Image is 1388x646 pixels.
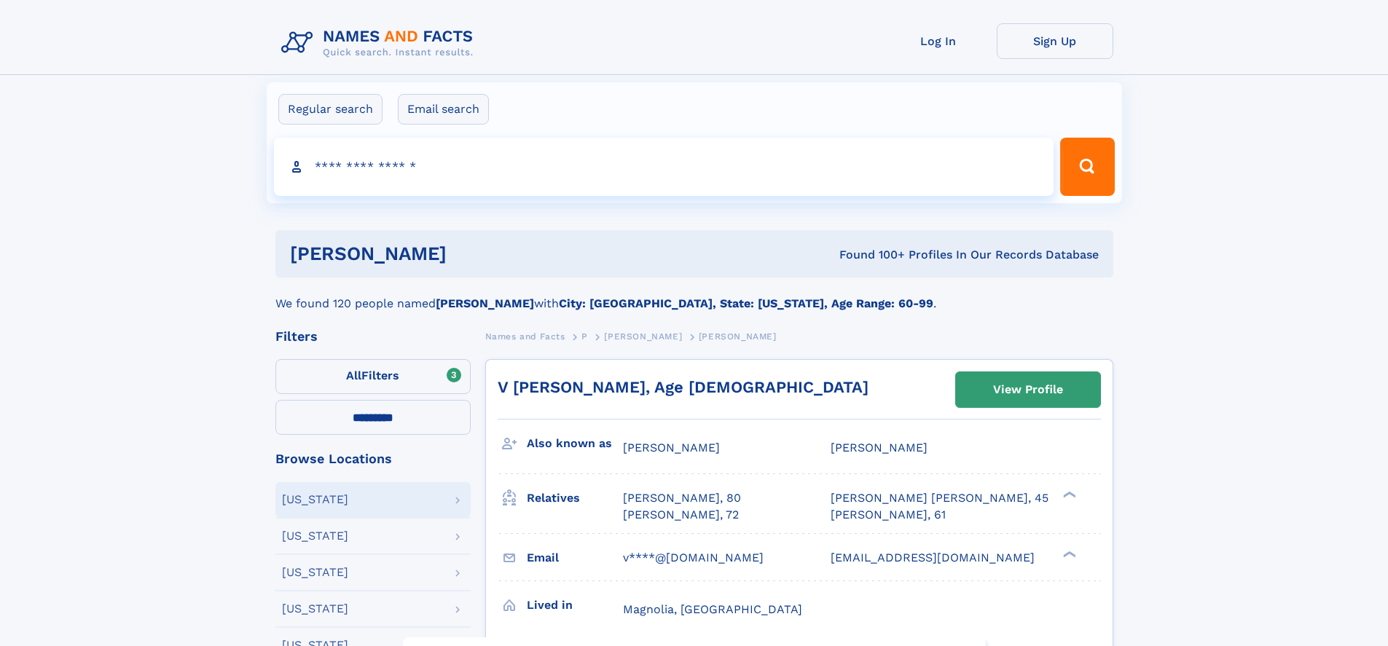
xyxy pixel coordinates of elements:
[282,494,348,505] div: [US_STATE]
[699,331,777,342] span: [PERSON_NAME]
[282,567,348,578] div: [US_STATE]
[275,23,485,63] img: Logo Names and Facts
[275,330,471,343] div: Filters
[436,296,534,310] b: [PERSON_NAME]
[527,486,623,511] h3: Relatives
[581,331,588,342] span: P
[993,373,1063,406] div: View Profile
[346,369,361,382] span: All
[623,602,802,616] span: Magnolia, [GEOGRAPHIC_DATA]
[398,94,489,125] label: Email search
[880,23,997,59] a: Log In
[282,603,348,615] div: [US_STATE]
[604,331,682,342] span: [PERSON_NAME]
[623,507,739,523] a: [PERSON_NAME], 72
[956,372,1100,407] a: View Profile
[559,296,933,310] b: City: [GEOGRAPHIC_DATA], State: [US_STATE], Age Range: 60-99
[278,94,383,125] label: Regular search
[831,551,1035,564] span: [EMAIL_ADDRESS][DOMAIN_NAME]
[485,327,565,345] a: Names and Facts
[831,507,946,523] a: [PERSON_NAME], 61
[604,327,682,345] a: [PERSON_NAME]
[275,277,1113,312] div: We found 120 people named with .
[527,593,623,618] h3: Lived in
[997,23,1113,59] a: Sign Up
[623,490,741,506] a: [PERSON_NAME], 80
[643,247,1099,263] div: Found 100+ Profiles In Our Records Database
[275,452,471,465] div: Browse Locations
[831,490,1048,506] a: [PERSON_NAME] [PERSON_NAME], 45
[623,441,720,454] span: [PERSON_NAME]
[1059,549,1077,559] div: ❯
[1060,138,1114,196] button: Search Button
[275,359,471,394] label: Filters
[831,441,928,454] span: [PERSON_NAME]
[527,545,623,570] h3: Email
[498,378,869,396] a: V [PERSON_NAME], Age [DEMOGRAPHIC_DATA]
[581,327,588,345] a: P
[274,138,1054,196] input: search input
[282,530,348,542] div: [US_STATE]
[1059,490,1077,500] div: ❯
[527,431,623,456] h3: Also known as
[290,245,643,263] h1: [PERSON_NAME]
